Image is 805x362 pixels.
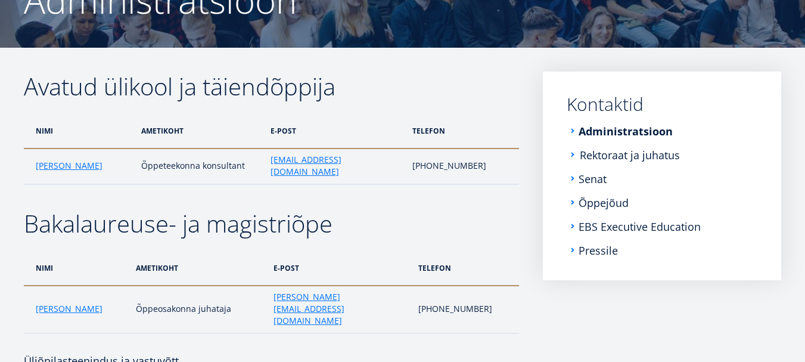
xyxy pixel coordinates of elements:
[135,113,265,148] th: ametikoht
[130,250,268,286] th: ametikoht
[580,149,680,161] a: Rektoraat ja juhatus
[579,245,618,256] a: Pressile
[135,148,265,184] td: Õppeteekonna konsultant
[24,209,519,239] h2: Bakalaureuse- ja magistriõpe
[406,113,519,148] th: telefon
[412,250,519,286] th: telefon
[24,113,135,148] th: nimi
[36,303,102,315] a: [PERSON_NAME]
[579,173,607,185] a: Senat
[271,154,400,178] a: [EMAIL_ADDRESS][DOMAIN_NAME]
[24,72,519,101] h2: Avatud ülikool ja täiendõppija
[130,286,268,333] td: Õppeosakonna juhataja
[412,286,519,333] td: [PHONE_NUMBER]
[579,197,629,209] a: Õppejõud
[567,95,757,113] a: Kontaktid
[406,148,519,184] td: [PHONE_NUMBER]
[579,125,673,137] a: Administratsioon
[579,221,701,233] a: EBS Executive Education
[36,160,102,172] a: [PERSON_NAME]
[24,250,130,286] th: nimi
[265,113,406,148] th: e-post
[268,250,412,286] th: e-post
[273,291,406,327] a: [PERSON_NAME][EMAIL_ADDRESS][DOMAIN_NAME]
